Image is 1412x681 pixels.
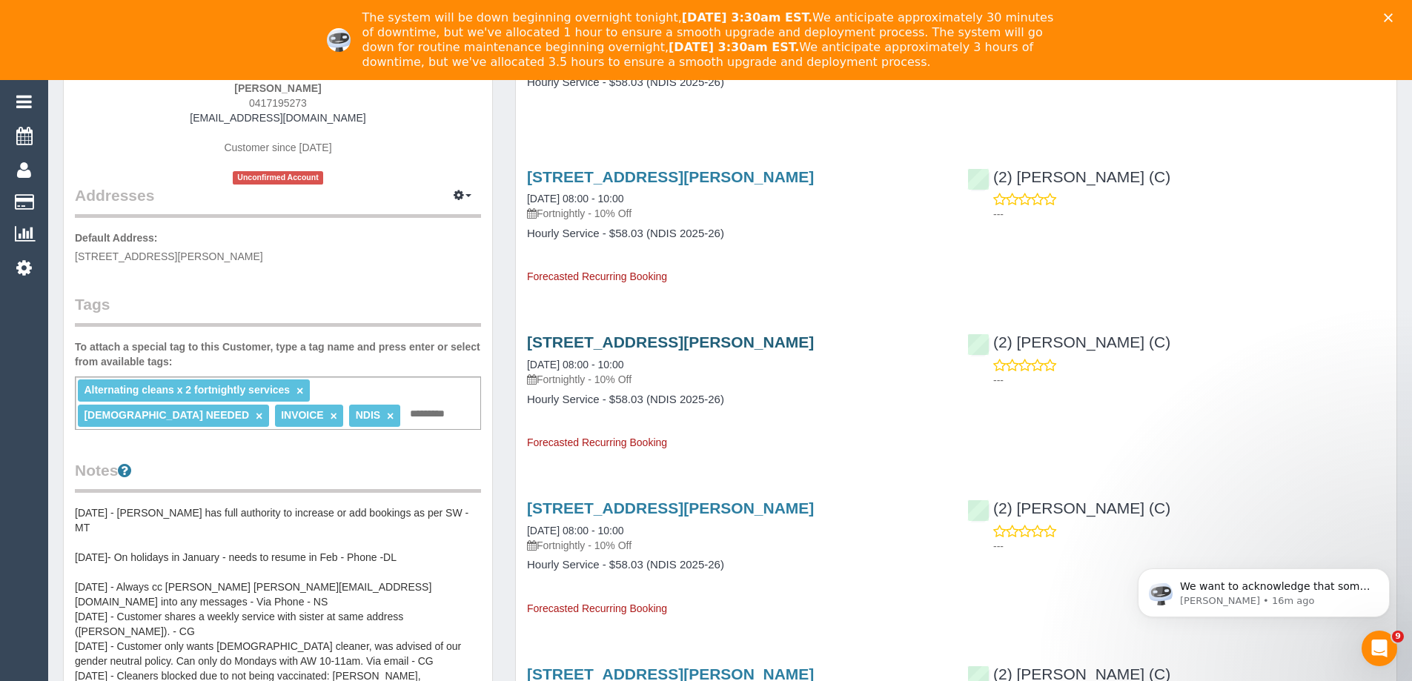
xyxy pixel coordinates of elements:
[75,339,481,369] label: To attach a special tag to this Customer, type a tag name and press enter or select from availabl...
[281,409,324,421] span: INVOICE
[256,410,262,422] a: ×
[233,171,323,184] span: Unconfirmed Account
[527,559,945,571] h4: Hourly Service - $58.03 (NDIS 2025-26)
[527,333,814,351] a: [STREET_ADDRESS][PERSON_NAME]
[527,168,814,185] a: [STREET_ADDRESS][PERSON_NAME]
[669,40,799,54] b: [DATE] 3:30am EST.
[527,227,945,240] h4: Hourly Service - $58.03 (NDIS 2025-26)
[75,230,158,245] label: Default Address:
[993,207,1385,222] p: ---
[1384,13,1399,22] div: Close
[190,112,365,124] a: [EMAIL_ADDRESS][DOMAIN_NAME]
[527,359,623,371] a: [DATE] 08:00 - 10:00
[527,525,623,537] a: [DATE] 08:00 - 10:00
[327,28,351,52] img: Profile image for Ellie
[527,436,667,448] span: Forecasted Recurring Booking
[1362,631,1397,666] iframe: Intercom live chat
[296,385,303,397] a: ×
[224,142,331,153] span: Customer since [DATE]
[527,76,945,89] h4: Hourly Service - $58.03 (NDIS 2025-26)
[75,459,481,493] legend: Notes
[967,168,1170,185] a: (2) [PERSON_NAME] (C)
[967,333,1170,351] a: (2) [PERSON_NAME] (C)
[527,206,945,221] p: Fortnightly - 10% Off
[527,270,667,282] span: Forecasted Recurring Booking
[1116,537,1412,641] iframe: Intercom notifications message
[356,409,380,421] span: NDIS
[234,82,321,94] strong: [PERSON_NAME]
[527,193,623,205] a: [DATE] 08:00 - 10:00
[527,538,945,553] p: Fortnightly - 10% Off
[84,409,249,421] span: [DEMOGRAPHIC_DATA] NEEDED
[249,97,307,109] span: 0417195273
[527,602,667,614] span: Forecasted Recurring Booking
[967,499,1170,516] a: (2) [PERSON_NAME] (C)
[387,410,394,422] a: ×
[682,10,812,24] b: [DATE] 3:30am EST.
[331,410,337,422] a: ×
[527,499,814,516] a: [STREET_ADDRESS][PERSON_NAME]
[362,10,1062,70] div: The system will be down beginning overnight tonight, We anticipate approximately 30 minutes of do...
[527,372,945,387] p: Fortnightly - 10% Off
[993,539,1385,554] p: ---
[993,373,1385,388] p: ---
[75,293,481,327] legend: Tags
[1392,631,1404,642] span: 9
[527,393,945,406] h4: Hourly Service - $58.03 (NDIS 2025-26)
[84,384,290,396] span: Alternating cleans x 2 fortnightly services
[75,250,263,262] span: [STREET_ADDRESS][PERSON_NAME]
